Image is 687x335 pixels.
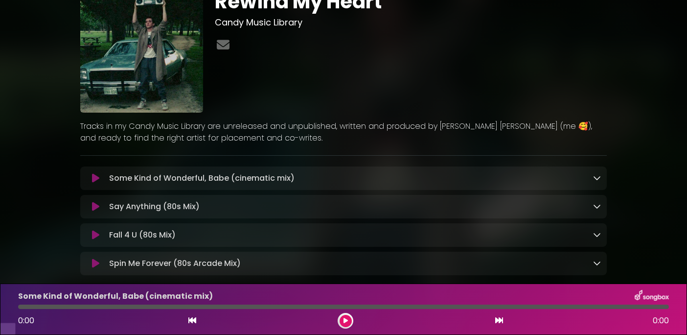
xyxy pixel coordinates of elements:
[109,229,176,241] p: Fall 4 U (80s Mix)
[109,172,295,184] p: Some Kind of Wonderful, Babe (cinematic mix)
[215,17,607,28] h3: Candy Music Library
[18,315,34,326] span: 0:00
[18,290,213,302] p: Some Kind of Wonderful, Babe (cinematic mix)
[653,315,669,327] span: 0:00
[80,120,607,144] p: Tracks in my Candy Music Library are unreleased and unpublished, written and produced by [PERSON_...
[635,290,669,303] img: songbox-logo-white.png
[109,258,241,269] p: Spin Me Forever (80s Arcade Mix)
[109,201,200,213] p: Say Anything (80s Mix)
